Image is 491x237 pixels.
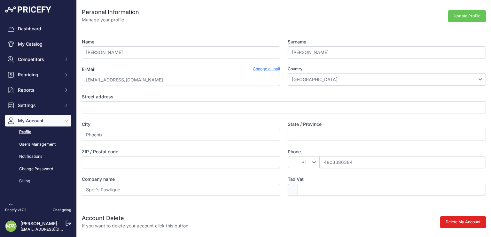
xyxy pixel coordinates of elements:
h2: Account Delete [82,214,188,223]
nav: Sidebar [5,23,71,237]
button: Settings [5,100,71,111]
a: Dashboard [5,23,71,34]
a: [EMAIL_ADDRESS][DOMAIN_NAME] [20,227,87,232]
a: Change Password [5,164,71,175]
button: Update Profile [448,10,486,22]
label: Street address [82,94,486,100]
label: ZIP / Postal code [82,149,280,155]
button: Repricing [5,69,71,80]
a: Change e-mail [253,66,280,73]
label: Country [288,66,486,72]
p: If you want to delete your account click this button [82,223,188,229]
a: Profile [5,126,71,138]
span: Settings [18,102,60,109]
a: Changelog [53,208,71,212]
a: My Catalog [5,38,71,50]
span: - [288,184,298,196]
p: Manage your profile [82,17,139,23]
img: Pricefy Logo [5,6,51,13]
a: Alerts [5,201,71,212]
div: Pricefy v1.7.2 [5,207,27,213]
label: City [82,121,280,127]
label: E-Mail [82,66,96,73]
span: Repricing [18,72,60,78]
button: Competitors [5,54,71,65]
a: Billing [5,176,71,187]
span: Reports [18,87,60,93]
a: Users Management [5,139,71,150]
button: Delete My Account [440,216,486,228]
label: Company name [82,176,280,182]
span: Tax Vat [288,176,304,182]
label: Name [82,39,280,45]
a: [PERSON_NAME] [20,221,57,226]
button: Reports [5,84,71,96]
span: Competitors [18,56,60,63]
label: Phone [288,149,486,155]
h2: Personal Information [82,8,139,17]
label: Surname [288,39,486,45]
button: My Account [5,115,71,126]
span: My Account [18,118,60,124]
label: State / Province [288,121,486,127]
a: Notifications [5,151,71,162]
